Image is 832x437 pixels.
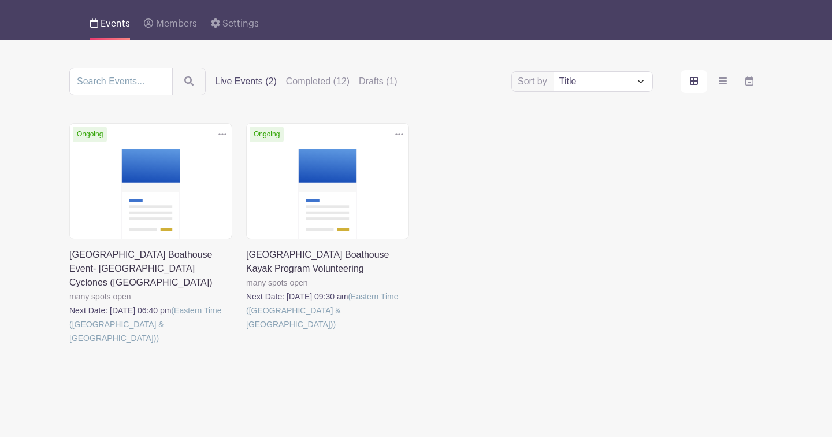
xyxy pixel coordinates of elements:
[101,19,130,28] span: Events
[215,75,398,88] div: filters
[144,3,196,40] a: Members
[215,75,277,88] label: Live Events (2)
[286,75,350,88] label: Completed (12)
[90,3,130,40] a: Events
[211,3,259,40] a: Settings
[156,19,197,28] span: Members
[359,75,398,88] label: Drafts (1)
[681,70,763,93] div: order and view
[222,19,259,28] span: Settings
[518,75,551,88] label: Sort by
[69,68,173,95] input: Search Events...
